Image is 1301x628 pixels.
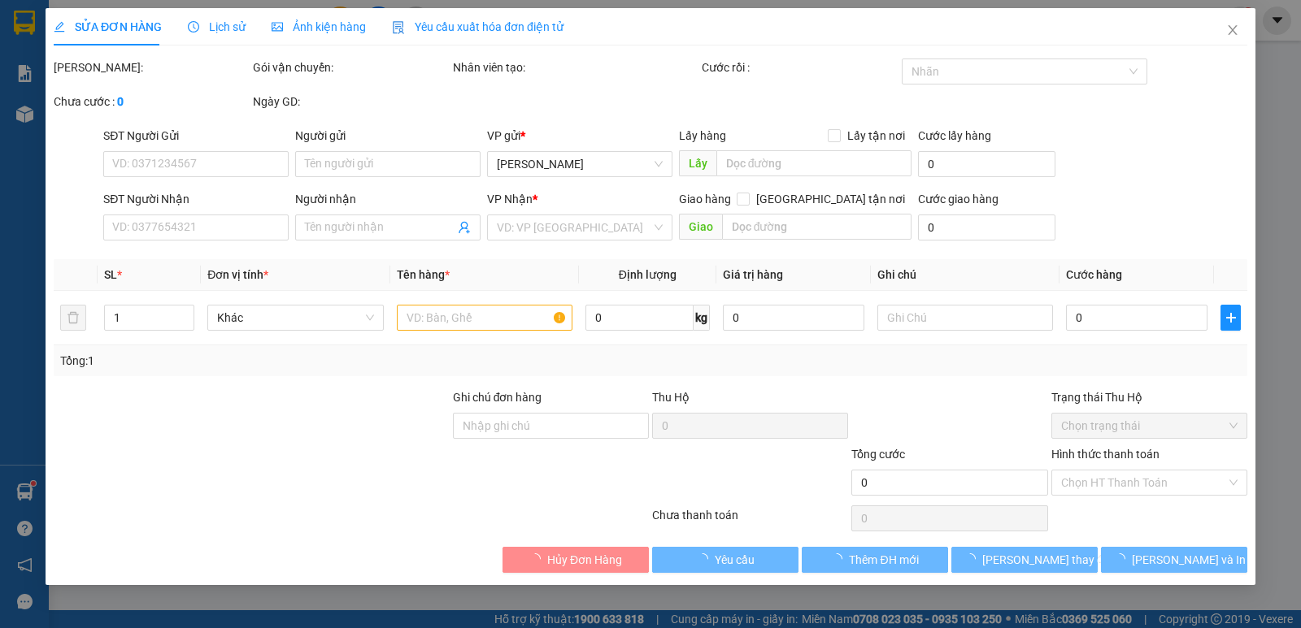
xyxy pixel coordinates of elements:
span: loading [697,553,715,565]
div: Người nhận [295,190,481,208]
input: Ghi Chú [877,305,1053,331]
input: VD: Bàn, Ghế [397,305,572,331]
input: Dọc đường [716,150,912,176]
span: Khác [217,305,373,330]
div: VP gửi [487,127,672,145]
span: Yêu cầu xuất hóa đơn điện tử [392,20,563,33]
span: clock-circle [188,21,199,32]
span: Giao [679,214,722,240]
div: SĐT Người Nhận [103,190,289,208]
button: Hủy Đơn Hàng [503,547,649,573]
span: Cước hàng [1066,268,1122,281]
span: [PERSON_NAME] và In [1132,551,1246,569]
span: Lấy [679,150,716,176]
div: Nhân viên tạo: [453,58,699,76]
label: Ghi chú đơn hàng [453,391,542,404]
button: [PERSON_NAME] và In [1101,547,1247,573]
input: Cước lấy hàng [918,151,1055,177]
span: edit [54,21,65,32]
span: user-add [458,221,471,234]
span: Yêu cầu [715,551,755,569]
div: Chưa cước : [54,93,250,110]
span: kg [694,305,710,331]
span: Hủy Đơn Hàng [547,551,622,569]
span: Định lượng [619,268,677,281]
span: Chọn trạng thái [1061,414,1238,438]
span: [PERSON_NAME] thay đổi [982,551,1112,569]
th: Ghi chú [871,259,1060,291]
div: Ngày GD: [253,93,449,110]
input: Ghi chú đơn hàng [453,413,649,439]
label: Hình thức thanh toán [1051,448,1160,461]
button: Thêm ĐH mới [802,547,948,573]
b: 0 [117,95,124,108]
span: Giá trị hàng [723,268,783,281]
span: loading [1114,553,1132,565]
div: Cước rồi : [702,58,898,76]
span: close [1226,24,1239,37]
div: Người gửi [295,127,481,145]
span: Giao hàng [679,193,731,206]
span: loading [964,553,982,565]
img: icon [392,21,405,34]
span: Tên hàng [397,268,450,281]
span: VP Nhận [487,193,533,206]
span: SL [104,268,117,281]
div: Chưa thanh toán [650,506,850,535]
span: loading [831,553,849,565]
span: loading [529,553,547,565]
label: Cước giao hàng [918,193,999,206]
button: delete [60,305,86,331]
span: Phan Thiết [497,152,663,176]
div: Trạng thái Thu Hộ [1051,388,1247,406]
label: Cước lấy hàng [918,129,991,142]
button: Close [1210,8,1255,54]
div: Tổng: 1 [60,352,503,370]
span: Lấy hàng [679,129,726,142]
span: plus [1221,311,1240,324]
span: Tổng cước [851,448,905,461]
span: Lịch sử [188,20,246,33]
button: Yêu cầu [652,547,798,573]
div: Gói vận chuyển: [253,58,449,76]
span: Thêm ĐH mới [849,551,918,569]
input: Cước giao hàng [918,214,1055,240]
span: Đơn vị tính [207,268,268,281]
button: plus [1221,305,1241,331]
button: [PERSON_NAME] thay đổi [951,547,1098,573]
span: Ảnh kiện hàng [272,20,366,33]
div: SĐT Người Gửi [103,127,289,145]
span: Lấy tận nơi [841,127,912,145]
span: [GEOGRAPHIC_DATA] tận nơi [750,190,912,208]
input: Dọc đường [722,214,912,240]
span: Thu Hộ [652,391,690,404]
span: SỬA ĐƠN HÀNG [54,20,162,33]
span: picture [272,21,283,32]
div: [PERSON_NAME]: [54,58,250,76]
